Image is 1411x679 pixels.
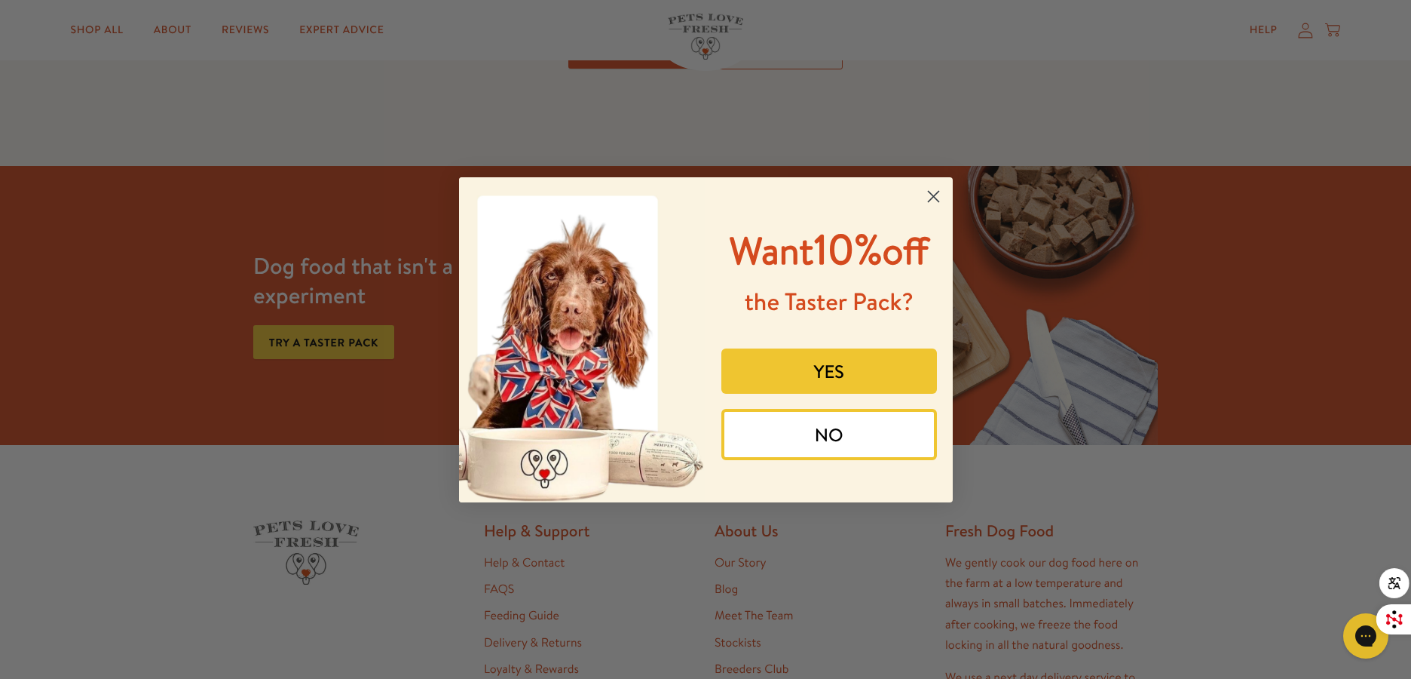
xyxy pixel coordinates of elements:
[1336,608,1396,664] iframe: Gorgias live chat messenger
[730,220,929,278] span: 10%
[730,225,814,277] span: Want
[920,183,947,210] button: Close dialog
[459,177,706,502] img: 8afefe80-1ef6-417a-b86b-9520c2248d41.jpeg
[745,285,914,318] span: the Taster Pack?
[721,409,937,460] button: NO
[882,225,929,277] span: off
[721,349,937,394] button: YES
